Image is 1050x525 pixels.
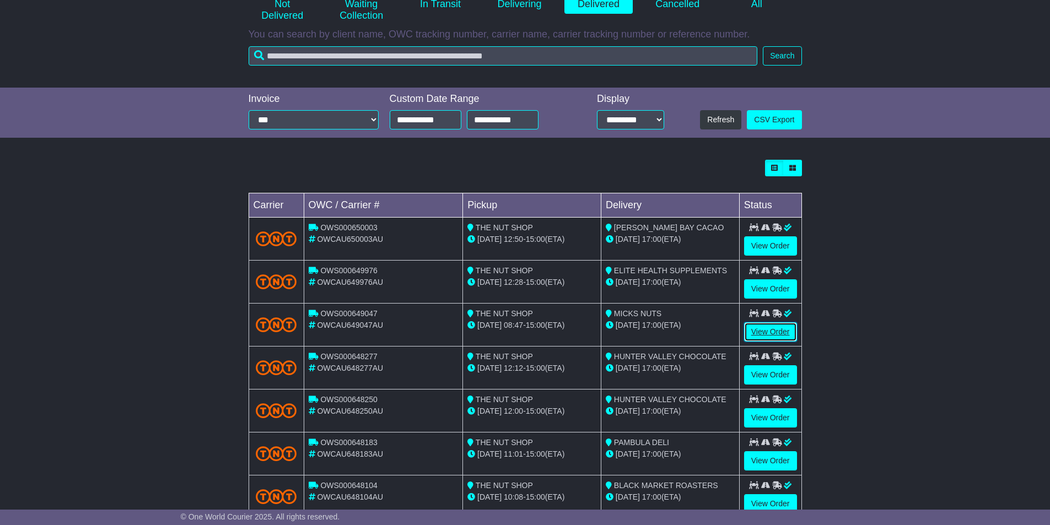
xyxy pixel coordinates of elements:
span: 12:28 [504,278,523,286]
div: - (ETA) [467,234,596,245]
span: [DATE] [616,364,640,372]
span: [DATE] [477,492,502,501]
p: You can search by client name, OWC tracking number, carrier name, carrier tracking number or refe... [249,29,802,41]
span: 17:00 [642,450,661,458]
span: HUNTER VALLEY CHOCOLATE [614,352,726,361]
div: - (ETA) [467,491,596,503]
span: 12:12 [504,364,523,372]
span: 15:00 [526,450,545,458]
img: TNT_Domestic.png [256,446,297,461]
span: 10:08 [504,492,523,501]
span: [DATE] [477,321,502,329]
span: THE NUT SHOP [476,438,533,447]
a: CSV Export [747,110,801,129]
span: OWS000650003 [320,223,378,232]
div: (ETA) [606,491,735,503]
span: OWS000649976 [320,266,378,275]
span: [PERSON_NAME] BAY CACAO [614,223,724,232]
span: OWS000649047 [320,309,378,318]
span: 17:00 [642,235,661,243]
span: 12:00 [504,407,523,415]
span: 17:00 [642,278,661,286]
span: OWCAU648250AU [317,407,383,415]
td: Status [739,193,801,218]
span: THE NUT SHOP [476,352,533,361]
img: TNT_Domestic.png [256,489,297,504]
div: (ETA) [606,277,735,288]
span: [DATE] [616,278,640,286]
div: - (ETA) [467,448,596,460]
div: Custom Date Range [390,93,567,105]
span: OWS000648277 [320,352,378,361]
span: 17:00 [642,321,661,329]
img: TNT_Domestic.png [256,274,297,289]
span: ELITE HEALTH SUPPLEMENTS [614,266,727,275]
a: View Order [744,451,797,470]
a: View Order [744,365,797,385]
div: (ETA) [606,448,735,460]
span: THE NUT SHOP [476,223,533,232]
img: TNT_Domestic.png [256,317,297,332]
span: [DATE] [477,364,502,372]
span: OWCAU649976AU [317,278,383,286]
span: [DATE] [616,492,640,501]
span: HUNTER VALLEY CHOCOLATE [614,395,726,404]
span: © One World Courier 2025. All rights reserved. [181,512,340,521]
a: View Order [744,279,797,299]
button: Refresh [700,110,741,129]
span: 15:00 [526,492,545,501]
span: 12:50 [504,235,523,243]
span: MICKS NUTS [614,309,661,318]
span: 17:00 [642,364,661,372]
a: View Order [744,408,797,427]
div: (ETA) [606,362,735,374]
span: [DATE] [477,450,502,458]
span: 11:01 [504,450,523,458]
a: View Order [744,494,797,513]
span: OWCAU649047AU [317,321,383,329]
span: 17:00 [642,492,661,501]
span: [DATE] [616,407,640,415]
span: [DATE] [616,321,640,329]
td: OWC / Carrier # [304,193,463,218]
span: [DATE] [616,450,640,458]
span: 15:00 [526,321,545,329]
span: 15:00 [526,364,545,372]
span: BLACK MARKET ROASTERS [614,481,718,490]
div: Display [597,93,664,105]
a: View Order [744,236,797,256]
span: 17:00 [642,407,661,415]
span: [DATE] [616,235,640,243]
td: Delivery [601,193,739,218]
span: PAMBULA DELI [614,438,669,447]
span: 15:00 [526,407,545,415]
span: OWS000648104 [320,481,378,490]
div: - (ETA) [467,405,596,417]
div: Invoice [249,93,379,105]
span: OWCAU650003AU [317,235,383,243]
span: [DATE] [477,407,502,415]
div: (ETA) [606,234,735,245]
div: (ETA) [606,320,735,331]
span: 15:00 [526,278,545,286]
span: [DATE] [477,278,502,286]
a: View Order [744,322,797,342]
span: OWCAU648183AU [317,450,383,458]
span: [DATE] [477,235,502,243]
div: - (ETA) [467,277,596,288]
span: THE NUT SHOP [476,266,533,275]
div: - (ETA) [467,362,596,374]
img: TNT_Domestic.png [256,360,297,375]
span: 15:00 [526,235,545,243]
span: THE NUT SHOP [476,481,533,490]
span: OWS000648250 [320,395,378,404]
span: 08:47 [504,321,523,329]
img: TNT_Domestic.png [256,403,297,418]
span: OWCAU648277AU [317,364,383,372]
button: Search [763,46,801,66]
span: OWCAU648104AU [317,492,383,501]
div: (ETA) [606,405,735,417]
td: Pickup [463,193,601,218]
td: Carrier [249,193,304,218]
span: THE NUT SHOP [476,395,533,404]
